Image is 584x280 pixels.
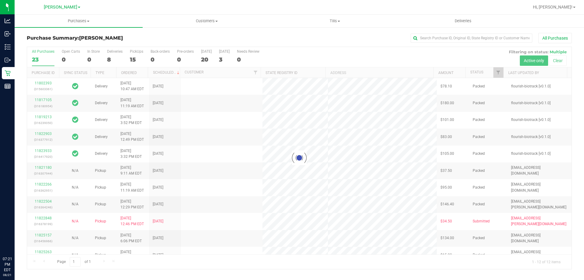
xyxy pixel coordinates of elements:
inline-svg: Analytics [5,18,11,24]
span: Hi, [PERSON_NAME]! [533,5,572,9]
iframe: Resource center [6,231,24,250]
span: Customers [143,18,270,24]
inline-svg: Retail [5,70,11,76]
span: [PERSON_NAME] [79,35,123,41]
a: Tills [271,15,399,27]
a: Customers [143,15,271,27]
button: All Purchases [538,33,572,43]
inline-svg: Inbound [5,31,11,37]
inline-svg: Outbound [5,57,11,63]
h3: Purchase Summary: [27,35,208,41]
input: Search Purchase ID, Original ID, State Registry ID or Customer Name... [411,34,532,43]
span: [PERSON_NAME] [44,5,77,10]
span: Tills [271,18,398,24]
p: 07:21 PM EDT [3,256,12,273]
span: Purchases [15,18,143,24]
inline-svg: Inventory [5,44,11,50]
a: Purchases [15,15,143,27]
a: Deliveries [399,15,527,27]
inline-svg: Reports [5,83,11,89]
p: 08/21 [3,273,12,277]
span: Deliveries [447,18,480,24]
